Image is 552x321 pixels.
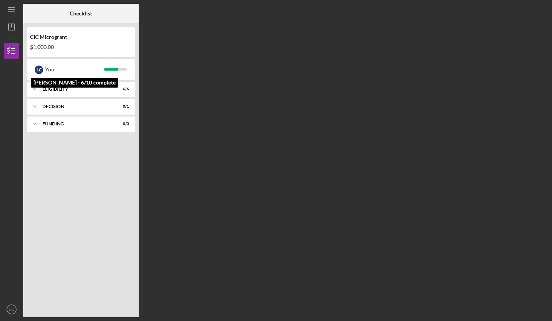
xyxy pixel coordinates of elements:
div: FUNDING [42,122,110,126]
div: ELIGIBILITY [42,87,110,91]
div: Decision [42,104,110,109]
div: You [45,63,104,76]
div: 0 / 1 [115,104,129,109]
div: 6 / 6 [115,87,129,91]
button: LC [4,302,19,317]
div: 0 / 3 [115,122,129,126]
div: L C [35,66,43,74]
div: CIC Microgrant [30,34,132,40]
div: $1,000.00 [30,44,132,50]
b: Checklist [70,10,92,17]
text: LC [9,307,14,312]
